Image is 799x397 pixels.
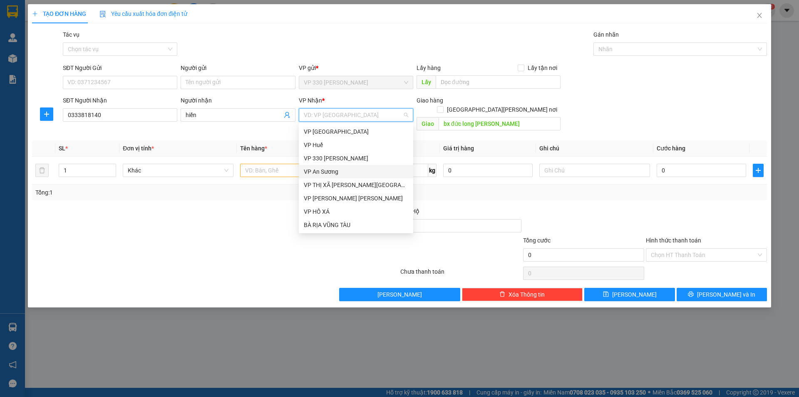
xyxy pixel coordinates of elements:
span: Xóa Thông tin [509,290,545,299]
button: save[PERSON_NAME] [584,288,675,301]
button: printer[PERSON_NAME] và In [677,288,767,301]
div: VP 330 Lê Duẫn [299,152,413,165]
button: plus [40,107,53,121]
span: delete [499,291,505,298]
div: VP Đà Lạt [299,125,413,138]
div: VP 330 [PERSON_NAME] [304,154,408,163]
input: Ghi Chú [539,164,650,177]
span: Khác [128,164,228,177]
span: kg [428,164,437,177]
span: close [756,12,763,19]
div: Chưa thanh toán [399,267,522,282]
div: Người gửi [181,63,295,72]
span: SL [59,145,65,152]
span: Giao [417,117,439,130]
button: plus [753,164,764,177]
span: Tổng cước [523,237,551,244]
button: deleteXóa Thông tin [462,288,583,301]
span: Tên hàng [240,145,267,152]
span: Increase Value [107,164,116,170]
span: Lấy [417,75,436,89]
span: [PERSON_NAME] [377,290,422,299]
div: VP HỘI YÊN HẢI LĂNG [299,192,413,205]
div: Người nhận [181,96,295,105]
span: plus [753,167,763,174]
span: Giá trị hàng [443,145,474,152]
div: VP Huế [304,140,408,150]
span: plus [40,111,53,117]
span: Lấy hàng [417,65,441,71]
div: BÀ RỊA VŨNG TÀU [304,220,408,230]
span: printer [688,291,694,298]
label: Hình thức thanh toán [646,237,701,244]
button: delete [35,164,49,177]
span: VP Nhận [299,97,322,104]
span: down [109,171,114,176]
button: [PERSON_NAME] [339,288,460,301]
div: SĐT Người Nhận [63,96,177,105]
span: plus [32,11,38,17]
input: VD: Bàn, Ghế [240,164,351,177]
span: [PERSON_NAME] [612,290,657,299]
div: VP [PERSON_NAME] [PERSON_NAME] [304,194,408,203]
div: VP HỒ XÁ [304,207,408,216]
label: Tác vụ [63,31,79,38]
div: SĐT Người Gửi [63,63,177,72]
div: VP HỒ XÁ [299,205,413,218]
span: TẠO ĐƠN HÀNG [32,10,86,17]
div: VP An Sương [304,167,408,176]
input: 0 [443,164,533,177]
img: icon [99,11,106,17]
span: Lấy tận nơi [524,63,561,72]
span: VP 330 Lê Duẫn [304,76,408,89]
button: Close [748,4,771,27]
span: [PERSON_NAME] và In [697,290,755,299]
span: Cước hàng [657,145,685,152]
div: VP THỊ XÃ QUẢNG TRỊ [299,178,413,192]
input: Dọc đường [436,75,561,89]
div: VP THỊ XÃ [PERSON_NAME][GEOGRAPHIC_DATA] [304,180,408,190]
span: save [603,291,609,298]
span: [GEOGRAPHIC_DATA][PERSON_NAME] nơi [444,105,561,114]
span: up [109,165,114,170]
div: BÀ RỊA VŨNG TÀU [299,218,413,232]
div: VP [GEOGRAPHIC_DATA] [304,127,408,136]
span: Yêu cầu xuất hóa đơn điện tử [99,10,187,17]
span: Giao hàng [417,97,443,104]
span: Thu Hộ [400,208,419,215]
div: VP An Sương [299,165,413,178]
span: Đơn vị tính [123,145,154,152]
div: Tổng: 1 [35,188,308,197]
span: user-add [284,112,290,118]
label: Gán nhãn [593,31,619,38]
input: Dọc đường [439,117,561,130]
th: Ghi chú [536,140,653,157]
span: Decrease Value [107,170,116,177]
div: VP gửi [299,63,413,72]
div: VP Huế [299,138,413,152]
